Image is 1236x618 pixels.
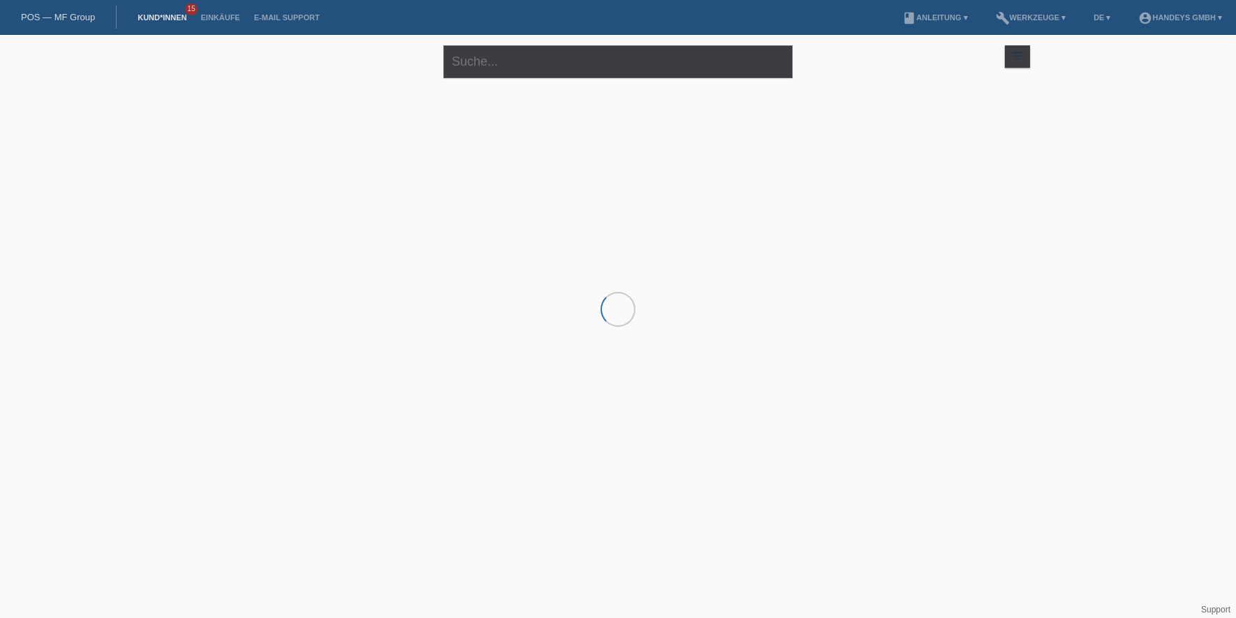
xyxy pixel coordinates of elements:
i: build [996,11,1010,25]
input: Suche... [443,45,793,78]
a: bookAnleitung ▾ [895,13,974,22]
a: POS — MF Group [21,12,95,22]
a: Kund*innen [131,13,193,22]
a: DE ▾ [1087,13,1117,22]
a: buildWerkzeuge ▾ [989,13,1073,22]
i: account_circle [1138,11,1152,25]
a: Support [1201,605,1230,615]
i: book [902,11,916,25]
a: account_circleHandeys GmbH ▾ [1131,13,1229,22]
i: filter_list [1010,48,1025,64]
a: Einkäufe [193,13,247,22]
a: E-Mail Support [247,13,327,22]
span: 15 [185,3,198,15]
